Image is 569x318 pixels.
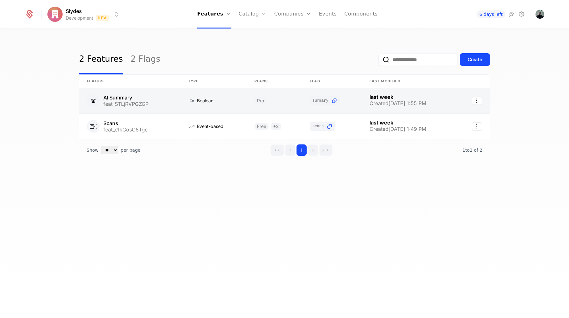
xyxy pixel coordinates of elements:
button: Select environment [49,7,120,21]
div: Create [468,56,482,63]
span: per page [121,147,141,153]
button: Go to previous page [285,144,295,156]
th: Type [180,75,247,88]
span: 1 to 2 of [462,148,480,153]
span: 2 [462,148,482,153]
button: Go to first page [271,144,284,156]
button: Go to page 1 [297,144,307,156]
th: Feature [79,75,180,88]
a: Settings [518,10,525,18]
div: Development [66,15,93,21]
img: Benjamin Ose [535,10,544,19]
a: Integrations [508,10,515,18]
button: Open user button [535,10,544,19]
button: Go to last page [319,144,333,156]
div: Page navigation [271,144,333,156]
button: Select action [472,122,482,130]
a: 2 Features [79,45,123,74]
span: Dev [96,15,109,21]
th: Plans [247,75,302,88]
button: Go to next page [308,144,318,156]
span: Show [87,147,99,153]
th: Last Modified [362,75,456,88]
button: Select action [472,97,482,105]
th: Flag [302,75,362,88]
img: Slydes [47,7,63,22]
div: Table pagination [79,139,490,161]
a: 2 Flags [131,45,160,74]
button: Create [460,53,490,66]
span: Slydes [66,7,82,15]
a: 6 days left [477,10,505,18]
select: Select page size [101,146,118,154]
